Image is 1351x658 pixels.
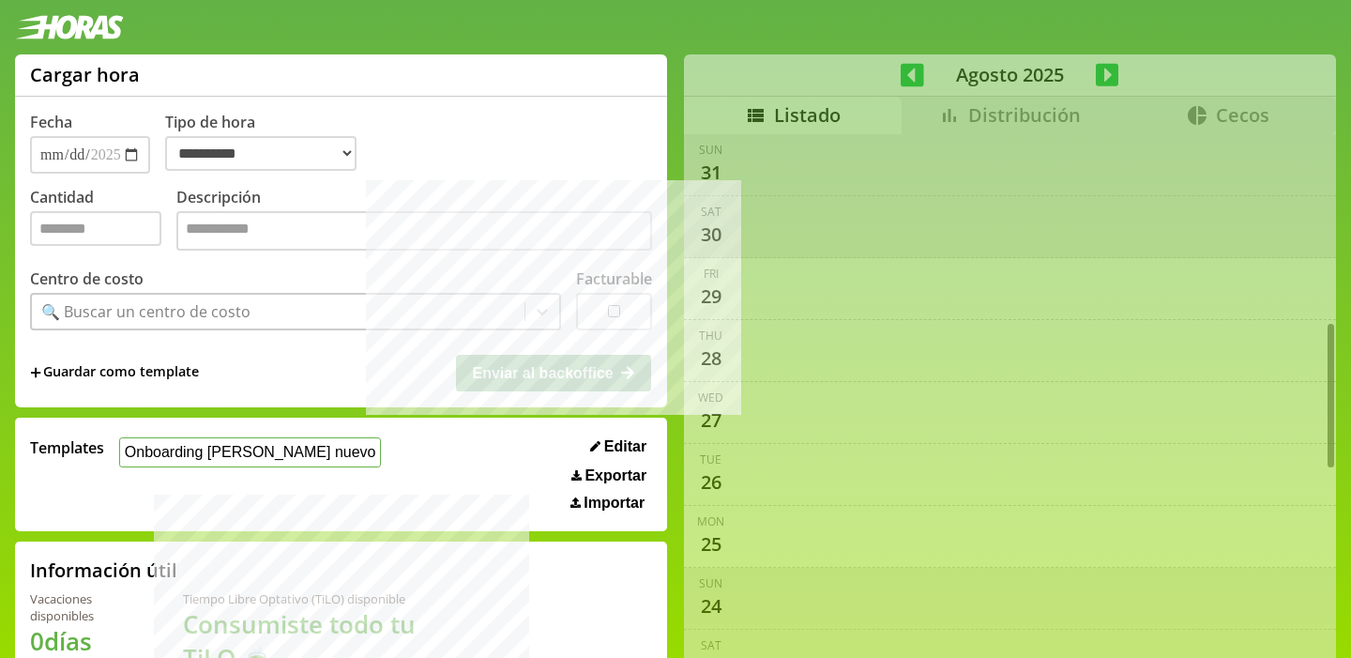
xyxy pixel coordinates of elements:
[30,112,72,132] label: Fecha
[584,467,646,484] span: Exportar
[176,187,652,255] label: Descripción
[30,590,138,624] div: Vacaciones disponibles
[576,268,652,289] label: Facturable
[165,136,357,171] select: Tipo de hora
[584,495,645,512] span: Importar
[30,362,199,383] span: +Guardar como template
[584,437,652,456] button: Editar
[30,187,176,255] label: Cantidad
[30,268,144,289] label: Centro de costo
[176,211,652,251] textarea: Descripción
[604,438,646,455] span: Editar
[566,467,652,485] button: Exportar
[183,590,458,607] div: Tiempo Libre Optativo (TiLO) disponible
[119,437,381,467] button: Onboarding [PERSON_NAME] nuevo
[30,211,161,246] input: Cantidad
[165,112,372,174] label: Tipo de hora
[30,62,140,87] h1: Cargar hora
[41,301,250,322] div: 🔍 Buscar un centro de costo
[30,558,177,583] h2: Información útil
[15,15,124,39] img: logotipo
[30,437,104,458] span: Templates
[30,624,138,658] h1: 0 días
[30,362,41,383] span: +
